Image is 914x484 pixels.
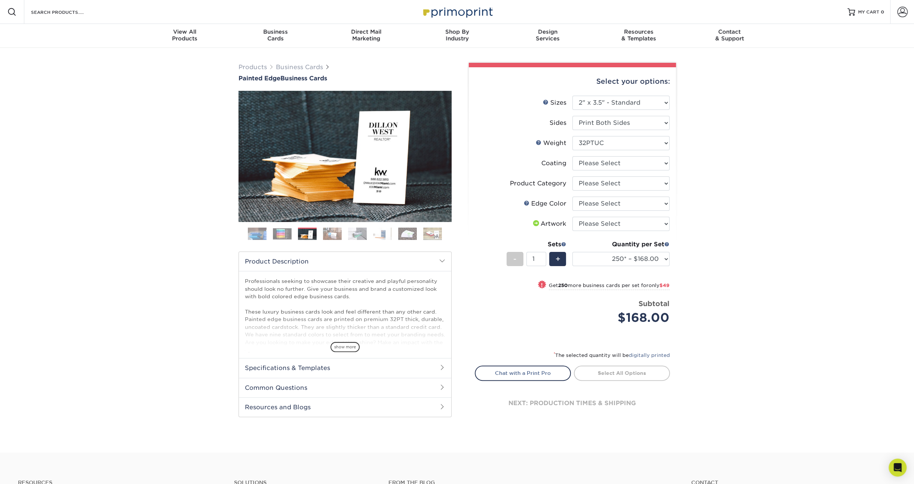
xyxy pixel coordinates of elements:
input: SEARCH PRODUCTS..... [30,7,103,16]
span: Contact [684,28,775,35]
img: Primoprint [420,4,495,20]
a: Shop ByIndustry [412,24,502,48]
div: Industry [412,28,502,42]
span: View All [139,28,230,35]
img: Business Cards 07 [398,227,417,240]
span: $49 [659,283,670,288]
a: Products [238,64,267,71]
div: Artwork [532,219,566,228]
img: Business Cards 03 [298,228,317,241]
div: Product Category [510,179,566,188]
div: Sets [507,240,566,249]
strong: 250 [558,283,568,288]
img: Business Cards 04 [323,227,342,240]
div: Edge Color [524,199,566,208]
div: $168.00 [578,309,670,327]
div: Services [502,28,593,42]
small: The selected quantity will be [554,352,670,358]
h2: Specifications & Templates [239,358,451,377]
img: Business Cards 01 [248,225,267,243]
a: DesignServices [502,24,593,48]
img: Painted Edge 03 [238,83,452,230]
span: Shop By [412,28,502,35]
img: Business Cards 06 [373,227,392,240]
a: Chat with a Print Pro [475,366,571,380]
a: View AllProducts [139,24,230,48]
div: Sizes [543,98,566,107]
a: digitally printed [629,352,670,358]
img: Business Cards 08 [423,227,442,240]
div: Products [139,28,230,42]
a: BusinessCards [230,24,321,48]
span: MY CART [858,9,879,15]
img: Business Cards 02 [273,228,292,240]
span: 0 [881,9,884,15]
div: Select your options: [475,67,670,96]
span: Business [230,28,321,35]
small: Get more business cards per set for [549,283,670,290]
span: only [649,283,670,288]
h2: Product Description [239,252,451,271]
span: show more [330,342,360,352]
h2: Resources and Blogs [239,397,451,417]
h1: Business Cards [238,75,452,82]
div: Coating [541,159,566,168]
span: Design [502,28,593,35]
span: Painted Edge [238,75,280,82]
div: Marketing [321,28,412,42]
span: Resources [593,28,684,35]
span: ! [541,281,543,289]
span: + [555,253,560,265]
div: next: production times & shipping [475,381,670,426]
a: Painted EdgeBusiness Cards [238,75,452,82]
span: Direct Mail [321,28,412,35]
strong: Subtotal [638,299,670,308]
div: & Support [684,28,775,42]
span: - [513,253,517,265]
a: Direct MailMarketing [321,24,412,48]
a: Business Cards [276,64,323,71]
a: Resources& Templates [593,24,684,48]
div: Sides [550,118,566,127]
div: Cards [230,28,321,42]
a: Select All Options [574,366,670,380]
a: Contact& Support [684,24,775,48]
div: & Templates [593,28,684,42]
p: Professionals seeking to showcase their creative and playful personality should look no further. ... [245,277,445,422]
h2: Common Questions [239,378,451,397]
img: Business Cards 05 [348,227,367,240]
div: Weight [536,139,566,148]
div: Quantity per Set [572,240,670,249]
div: Open Intercom Messenger [889,459,907,477]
